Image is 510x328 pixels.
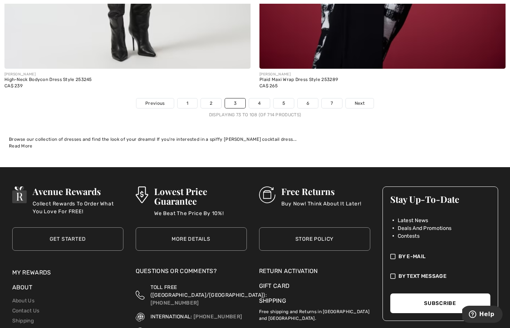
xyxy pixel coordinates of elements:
span: TOLL FREE ([GEOGRAPHIC_DATA]/[GEOGRAPHIC_DATA]): [150,284,267,298]
button: Subscribe [390,293,490,313]
h3: Stay Up-To-Date [390,194,490,204]
a: Gift Card [259,282,370,290]
span: CA$ 239 [4,83,23,88]
iframe: Opens a widget where you can find more information [462,306,503,324]
div: [PERSON_NAME] [259,72,338,77]
span: By E-mail [398,253,426,260]
a: 3 [225,98,245,108]
img: Toll Free (Canada/US) [136,283,145,307]
div: Browse our collection of dresses and find the look of your dreams! If you're interested in a spif... [9,136,501,143]
img: Avenue Rewards [12,186,27,203]
a: My Rewards [12,269,51,276]
img: International [136,313,145,322]
span: INTERNATIONAL: [150,314,192,320]
img: check [390,272,395,280]
div: High-Neck Bodycon Dress Style 253245 [4,77,92,82]
p: We Beat The Price By 10%! [154,210,247,224]
h3: Lowest Price Guarantee [154,186,247,206]
h3: Free Returns [281,186,361,196]
span: Read More [9,143,33,149]
a: [PHONE_NUMBER] [193,314,242,320]
a: 1 [178,98,197,108]
a: 2 [201,98,221,108]
a: 7 [322,98,342,108]
a: Store Policy [259,227,370,251]
a: 5 [274,98,294,108]
a: 4 [249,98,269,108]
a: Previous [136,98,173,108]
p: Buy Now! Think About It Later! [281,200,361,215]
span: Latest News [398,217,428,224]
a: More Details [136,227,247,251]
span: CA$ 265 [259,83,278,88]
a: Shipping [259,297,286,304]
p: Collect Rewards To Order What You Love For FREE! [33,200,123,215]
a: Next [346,98,374,108]
span: By Text Message [398,272,447,280]
p: Free shipping and Returns in [GEOGRAPHIC_DATA] and [GEOGRAPHIC_DATA]. [259,305,370,322]
img: Free Returns [259,186,276,203]
img: check [390,253,395,260]
img: Lowest Price Guarantee [136,186,148,203]
a: [PHONE_NUMBER] [150,300,199,306]
a: Shipping [12,318,34,324]
span: Contests [398,232,420,240]
span: Next [355,100,365,107]
a: 6 [298,98,318,108]
a: About Us [12,298,34,304]
a: Contact Us [12,308,40,314]
div: Plaid Maxi Wrap Dress Style 253289 [259,77,338,82]
a: Get Started [12,227,123,251]
span: Deals And Promotions [398,224,452,232]
a: Return Activation [259,267,370,276]
div: Questions or Comments? [136,267,247,279]
h3: Avenue Rewards [33,186,123,196]
div: [PERSON_NAME] [4,72,92,77]
span: Previous [145,100,165,107]
div: About [12,283,123,296]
